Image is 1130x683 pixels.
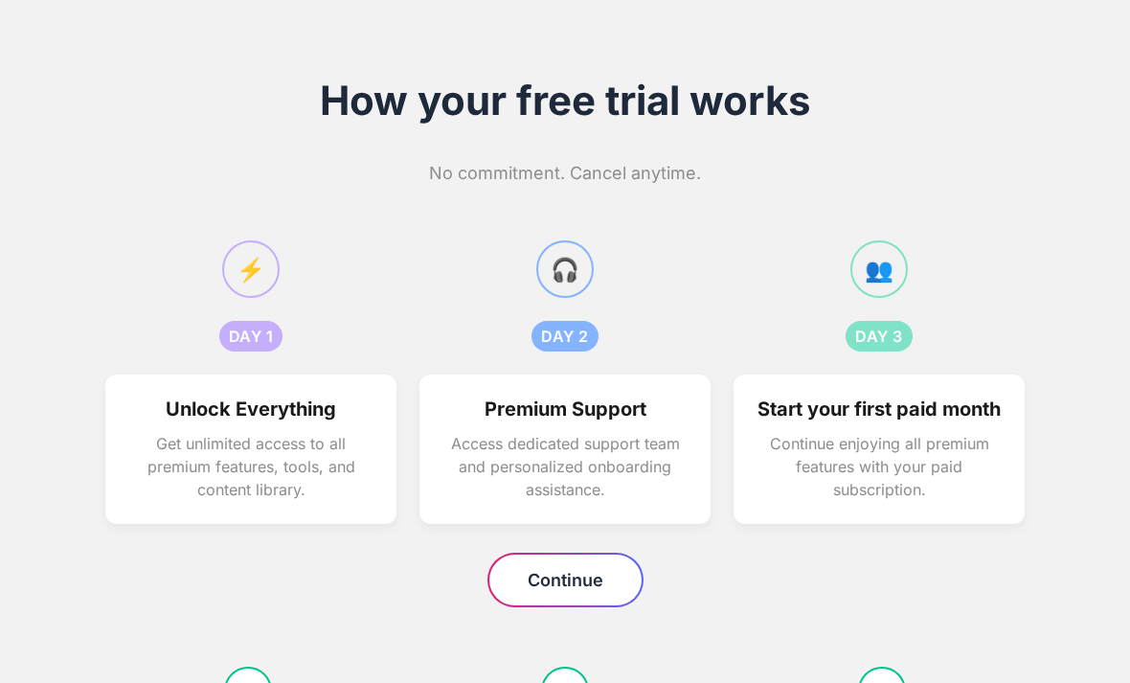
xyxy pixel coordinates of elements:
div: DAY 2 [531,321,599,352]
h1: How your free trial works [105,77,1025,125]
div: DAY 1 [219,321,283,352]
p: Get unlimited access to all premium features, tools, and content library. [128,432,373,501]
p: No commitment. Cancel anytime. [105,163,1025,183]
div: 🎧 [536,240,594,298]
div: 👥 [850,240,908,298]
div: ⚡ [222,240,280,298]
h3: Unlock Everything [128,398,373,421]
button: Continue [489,555,642,605]
h3: Premium Support [442,398,688,421]
div: DAY 3 [846,321,913,352]
h3: Start your first paid month [757,398,1002,421]
p: Access dedicated support team and personalized onboarding assistance. [442,432,688,501]
p: Continue enjoying all premium features with your paid subscription. [757,432,1002,501]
